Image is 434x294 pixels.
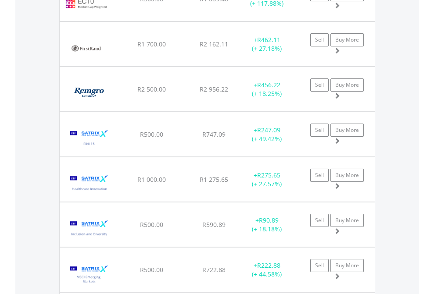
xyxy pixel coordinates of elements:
div: + (+ 18.25%) [240,81,294,98]
span: R1 000.00 [137,175,166,184]
span: R500.00 [140,220,163,229]
span: R2 500.00 [137,85,166,93]
span: R747.09 [202,130,226,138]
img: EQU.ZA.STXHLT.png [64,168,115,199]
img: EQU.ZA.STXID.png [64,213,115,244]
img: EQU.ZA.REM.png [64,78,114,109]
a: Sell [310,78,329,92]
div: + (+ 27.57%) [240,171,294,188]
a: Sell [310,214,329,227]
span: R500.00 [140,130,163,138]
img: EQU.ZA.FSR.png [64,33,108,64]
span: R90.89 [259,216,279,224]
span: R1 700.00 [137,40,166,48]
span: R456.22 [257,81,280,89]
img: EQU.ZA.STXFIN.png [64,123,115,154]
a: Buy More [330,78,364,92]
a: Sell [310,169,329,182]
a: Buy More [330,124,364,137]
a: Buy More [330,214,364,227]
div: + (+ 49.42%) [240,126,294,143]
span: R2 162.11 [200,40,228,48]
a: Sell [310,124,329,137]
div: + (+ 18.18%) [240,216,294,234]
span: R275.65 [257,171,280,179]
span: R1 275.65 [200,175,228,184]
span: R222.88 [257,261,280,269]
span: R722.88 [202,266,226,274]
a: Buy More [330,259,364,272]
a: Sell [310,33,329,46]
div: + (+ 44.58%) [240,261,294,279]
span: R462.11 [257,35,280,44]
span: R2 956.22 [200,85,228,93]
span: R500.00 [140,266,163,274]
div: + (+ 27.18%) [240,35,294,53]
a: Buy More [330,33,364,46]
span: R247.09 [257,126,280,134]
a: Buy More [330,169,364,182]
a: Sell [310,259,329,272]
span: R590.89 [202,220,226,229]
img: EQU.ZA.STXEMG.png [64,259,115,290]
